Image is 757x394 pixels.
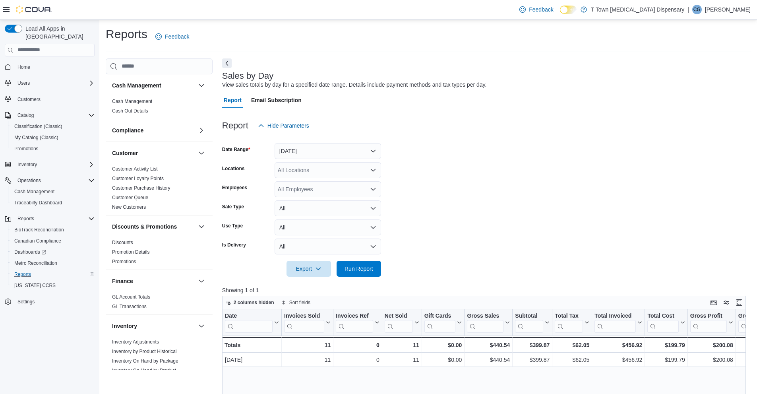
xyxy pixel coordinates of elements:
[222,242,246,248] label: Is Delivery
[112,204,146,210] span: New Customers
[337,261,381,277] button: Run Report
[11,270,95,279] span: Reports
[106,26,147,42] h1: Reports
[112,339,159,345] span: Inventory Adjustments
[734,298,744,307] button: Enter fullscreen
[222,184,247,191] label: Employees
[647,312,678,332] div: Total Cost
[2,213,98,224] button: Reports
[11,236,95,246] span: Canadian Compliance
[705,5,751,14] p: [PERSON_NAME]
[197,222,206,231] button: Discounts & Promotions
[112,322,195,330] button: Inventory
[14,78,33,88] button: Users
[2,159,98,170] button: Inventory
[17,215,34,222] span: Reports
[516,2,556,17] a: Feedback
[384,340,419,350] div: 11
[690,312,727,332] div: Gross Profit
[467,312,503,320] div: Gross Sales
[112,108,148,114] a: Cash Out Details
[225,312,273,320] div: Date
[14,123,62,130] span: Classification (Classic)
[112,349,177,354] a: Inventory by Product Historical
[8,143,98,154] button: Promotions
[515,312,550,332] button: Subtotal
[647,312,678,320] div: Total Cost
[467,355,510,365] div: $440.54
[11,198,95,208] span: Traceabilty Dashboard
[14,297,95,307] span: Settings
[17,112,34,118] span: Catalog
[647,312,685,332] button: Total Cost
[112,277,133,285] h3: Finance
[555,355,589,365] div: $62.05
[112,367,176,374] span: Inventory On Hand by Product
[197,126,206,135] button: Compliance
[11,247,95,257] span: Dashboards
[112,195,148,200] a: Customer Queue
[647,340,685,350] div: $199.79
[275,239,381,254] button: All
[11,187,58,196] a: Cash Management
[112,194,148,201] span: Customer Queue
[14,227,64,233] span: BioTrack Reconciliation
[112,239,133,246] span: Discounts
[17,64,30,70] span: Home
[14,188,54,195] span: Cash Management
[647,355,685,365] div: $199.79
[112,368,176,373] a: Inventory On Hand by Product
[336,312,373,332] div: Invoices Ref
[336,312,379,332] button: Invoices Ref
[11,187,95,196] span: Cash Management
[2,110,98,121] button: Catalog
[278,298,314,307] button: Sort fields
[336,340,379,350] div: 0
[14,78,95,88] span: Users
[11,258,60,268] a: Metrc Reconciliation
[222,58,232,68] button: Next
[14,160,40,169] button: Inventory
[555,312,583,332] div: Total Tax
[197,81,206,90] button: Cash Management
[8,246,98,258] a: Dashboards
[14,176,95,185] span: Operations
[112,126,195,134] button: Compliance
[223,298,277,307] button: 2 columns hidden
[112,185,170,191] span: Customer Purchase History
[152,29,192,45] a: Feedback
[222,223,243,229] label: Use Type
[8,121,98,132] button: Classification (Classic)
[690,340,733,350] div: $200.08
[284,312,324,332] div: Invoices Sold
[690,312,727,320] div: Gross Profit
[424,312,462,332] button: Gift Cards
[690,355,733,365] div: $200.08
[284,312,331,332] button: Invoices Sold
[8,186,98,197] button: Cash Management
[8,258,98,269] button: Metrc Reconciliation
[2,78,98,89] button: Users
[112,223,177,231] h3: Discounts & Promotions
[2,296,98,307] button: Settings
[225,312,273,332] div: Date
[112,358,178,364] a: Inventory On Hand by Package
[384,312,412,320] div: Net Sold
[17,177,41,184] span: Operations
[14,214,37,223] button: Reports
[197,276,206,286] button: Finance
[14,214,95,223] span: Reports
[17,299,35,305] span: Settings
[722,298,731,307] button: Display options
[467,312,503,332] div: Gross Sales
[11,122,95,131] span: Classification (Classic)
[14,260,57,266] span: Metrc Reconciliation
[112,166,158,172] a: Customer Activity List
[515,340,550,350] div: $399.87
[336,312,373,320] div: Invoices Ref
[112,348,177,355] span: Inventory by Product Historical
